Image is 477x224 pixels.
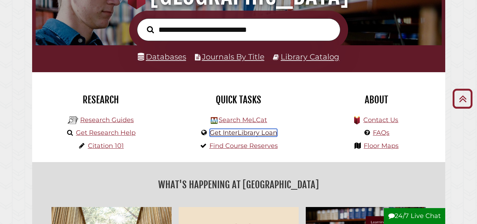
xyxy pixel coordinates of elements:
[37,177,440,193] h2: What's Happening at [GEOGRAPHIC_DATA]
[147,26,154,34] i: Search
[281,52,339,61] a: Library Catalog
[138,52,186,61] a: Databases
[313,94,440,106] h2: About
[202,52,264,61] a: Journals By Title
[37,94,165,106] h2: Research
[175,94,302,106] h2: Quick Tasks
[68,115,78,126] img: Hekman Library Logo
[373,129,389,137] a: FAQs
[76,129,136,137] a: Get Research Help
[219,116,267,124] a: Search MeLCat
[450,93,475,104] a: Back to Top
[210,129,277,137] a: Get InterLibrary Loan
[143,24,157,35] button: Search
[364,142,399,150] a: Floor Maps
[80,116,134,124] a: Research Guides
[88,142,124,150] a: Citation 101
[363,116,398,124] a: Contact Us
[209,142,278,150] a: Find Course Reserves
[211,117,217,124] img: Hekman Library Logo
